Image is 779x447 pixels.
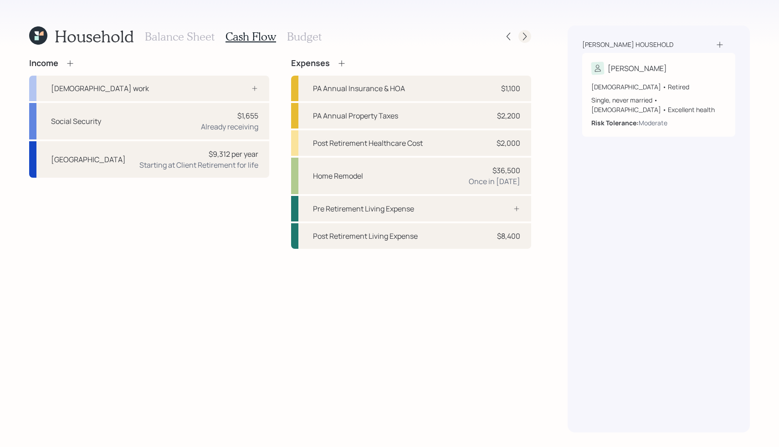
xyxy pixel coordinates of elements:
h3: Cash Flow [225,30,276,43]
div: [PERSON_NAME] household [582,40,673,49]
h3: Balance Sheet [145,30,215,43]
div: Pre Retirement Living Expense [313,203,414,214]
h3: Budget [287,30,322,43]
div: Once in [DATE] [469,176,520,187]
h1: Household [55,26,134,46]
b: Risk Tolerance: [591,118,639,127]
div: Single, never married • [DEMOGRAPHIC_DATA] • Excellent health [591,95,726,114]
div: Home Remodel [313,170,363,181]
div: Social Security [51,116,101,127]
div: [DEMOGRAPHIC_DATA] work [51,83,149,94]
div: $36,500 [492,165,520,176]
div: [DEMOGRAPHIC_DATA] • Retired [591,82,726,92]
div: PA Annual Insurance & HOA [313,83,405,94]
div: Already receiving [201,121,258,132]
div: $8,400 [497,231,520,241]
div: Post Retirement Healthcare Cost [313,138,423,149]
div: $1,100 [501,83,520,94]
div: Post Retirement Living Expense [313,231,418,241]
div: $2,200 [497,110,520,121]
h4: Income [29,58,58,68]
div: Starting at Client Retirement for life [139,159,258,170]
div: $2,000 [497,138,520,149]
div: [PERSON_NAME] [608,63,667,74]
div: [GEOGRAPHIC_DATA] [51,154,126,165]
h4: Expenses [291,58,330,68]
div: PA Annual Property Taxes [313,110,398,121]
div: $9,312 per year [209,149,258,159]
div: Moderate [639,118,667,128]
div: $1,655 [237,110,258,121]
